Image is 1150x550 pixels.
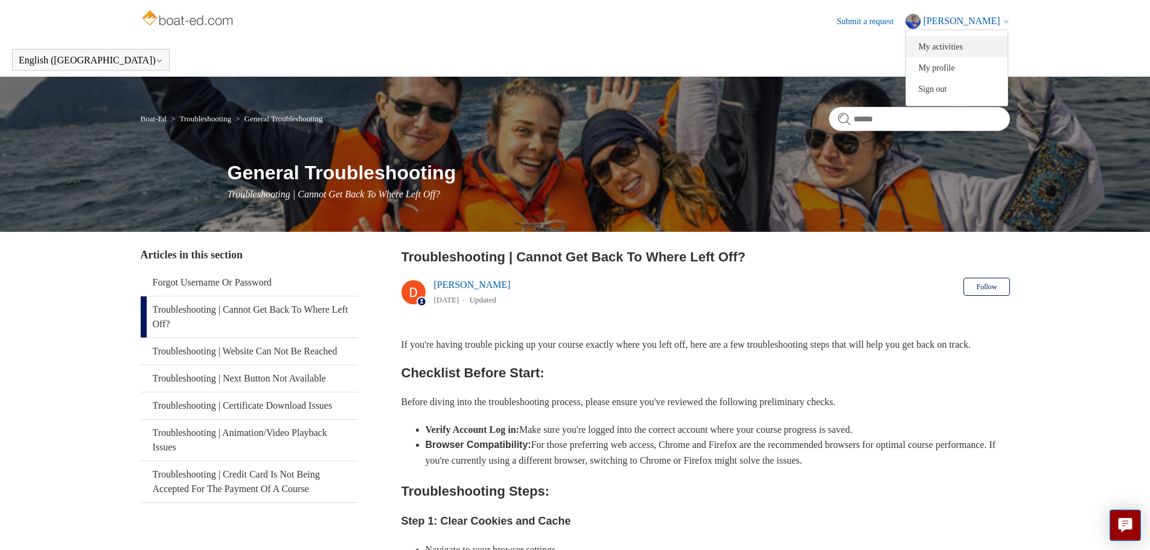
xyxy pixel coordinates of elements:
a: [PERSON_NAME] [434,280,511,290]
img: Boat-Ed Help Center home page [141,7,237,31]
strong: Verify Account Log in: [426,424,519,435]
h2: Checklist Before Start: [401,362,1010,383]
time: 05/14/2024, 13:31 [434,295,459,304]
a: Troubleshooting | Next Button Not Available [141,365,358,392]
a: Boat-Ed [141,114,167,123]
a: Troubleshooting [179,114,231,123]
span: Articles in this section [141,249,243,261]
a: General Troubleshooting [244,114,323,123]
button: English ([GEOGRAPHIC_DATA]) [19,55,163,66]
li: Troubleshooting [168,114,233,123]
a: Troubleshooting | Credit Card Is Not Being Accepted For The Payment Of A Course [141,461,358,502]
p: Before diving into the troubleshooting process, please ensure you've reviewed the following preli... [401,394,1010,410]
a: Troubleshooting | Certificate Download Issues [141,392,358,419]
li: Make sure you're logged into the correct account where your course progress is saved. [426,422,1010,438]
strong: Browser Compatibility: [426,440,531,450]
li: Updated [470,295,496,304]
h1: General Troubleshooting [228,158,1010,187]
a: Submit a request [837,15,906,28]
button: Live chat [1110,510,1141,541]
h2: Troubleshooting Steps: [401,481,1010,502]
a: Forgot Username Or Password [141,269,358,296]
span: [PERSON_NAME] [923,16,1000,26]
h2: Troubleshooting | Cannot Get Back To Where Left Off? [401,247,1010,267]
li: Boat-Ed [141,114,169,123]
li: For those preferring web access, Chrome and Firefox are the recommended browsers for optimal cour... [426,437,1010,468]
span: Troubleshooting | Cannot Get Back To Where Left Off? [228,189,441,199]
a: My profile [906,57,1008,78]
li: General Troubleshooting [233,114,322,123]
h3: Step 1: Clear Cookies and Cache [401,513,1010,530]
a: Sign out [906,78,1008,100]
a: My activities [906,36,1008,57]
button: Follow Article [963,278,1009,296]
button: [PERSON_NAME] [906,14,1009,29]
input: Search [829,107,1010,131]
a: Troubleshooting | Animation/Video Playback Issues [141,420,358,461]
a: Troubleshooting | Cannot Get Back To Where Left Off? [141,296,358,337]
a: Troubleshooting | Website Can Not Be Reached [141,338,358,365]
p: If you're having trouble picking up your course exactly where you left off, here are a few troubl... [401,337,1010,353]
